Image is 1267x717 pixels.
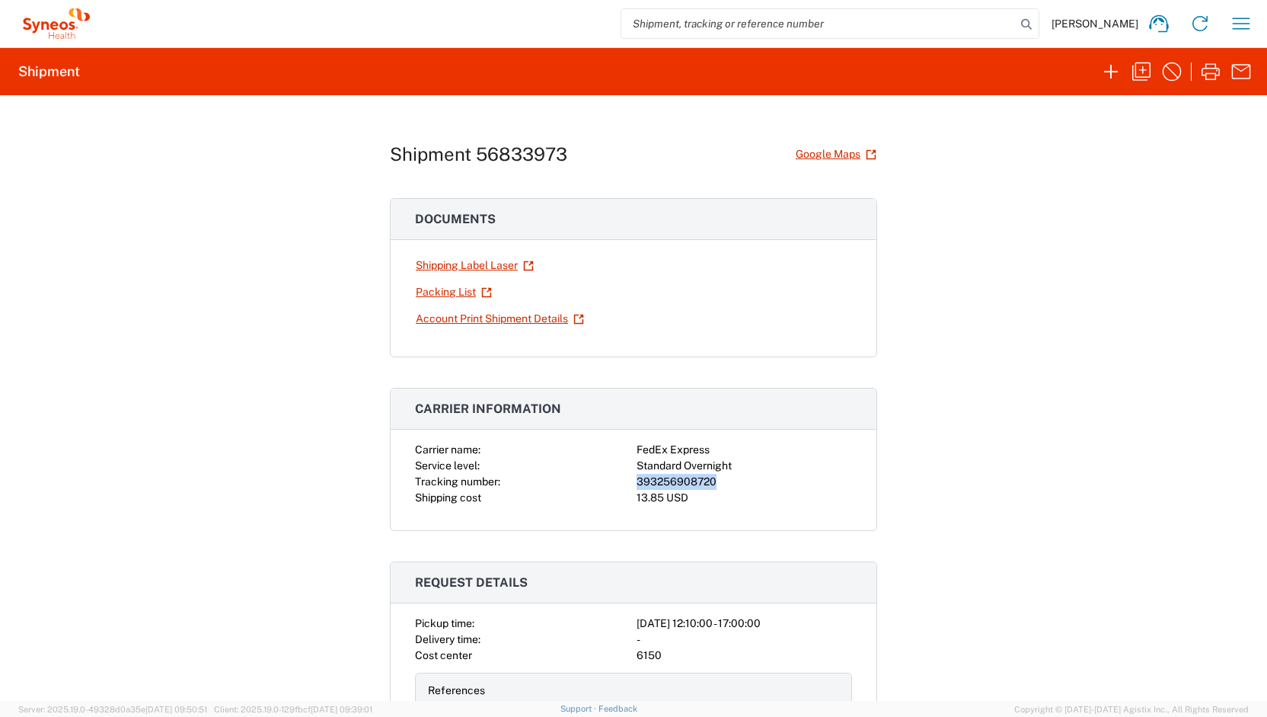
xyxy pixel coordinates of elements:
[795,141,877,168] a: Google Maps
[415,617,474,629] span: Pickup time:
[415,491,481,504] span: Shipping cost
[415,443,480,456] span: Carrier name:
[390,143,567,165] h1: Shipment 56833973
[311,705,372,714] span: [DATE] 09:39:01
[637,632,852,648] div: -
[637,474,852,490] div: 393256908720
[415,402,561,416] span: Carrier information
[214,705,372,714] span: Client: 2025.19.0-129fbcf
[637,490,852,506] div: 13.85 USD
[637,699,839,715] div: [PERSON_NAME].B2NY.CL.7071183
[1052,17,1138,30] span: [PERSON_NAME]
[560,704,598,713] a: Support
[415,306,585,332] a: Account Print Shipment Details
[637,442,852,458] div: FedEx Express
[145,705,207,714] span: [DATE] 09:50:51
[415,252,535,279] a: Shipping Label Laser
[637,616,852,632] div: [DATE] 12:10:00 - 17:00:00
[598,704,637,713] a: Feedback
[415,633,480,645] span: Delivery time:
[415,475,500,488] span: Tracking number:
[637,458,852,474] div: Standard Overnight
[621,9,1016,38] input: Shipment, tracking or reference number
[415,459,480,472] span: Service level:
[428,684,485,696] span: References
[1014,703,1249,716] span: Copyright © [DATE]-[DATE] Agistix Inc., All Rights Reserved
[637,648,852,664] div: 6150
[415,649,472,661] span: Cost center
[415,279,493,306] a: Packing List
[18,705,207,714] span: Server: 2025.19.0-49328d0a35e
[428,699,630,715] div: Project
[18,62,80,81] h2: Shipment
[415,212,496,226] span: Documents
[415,575,528,590] span: Request details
